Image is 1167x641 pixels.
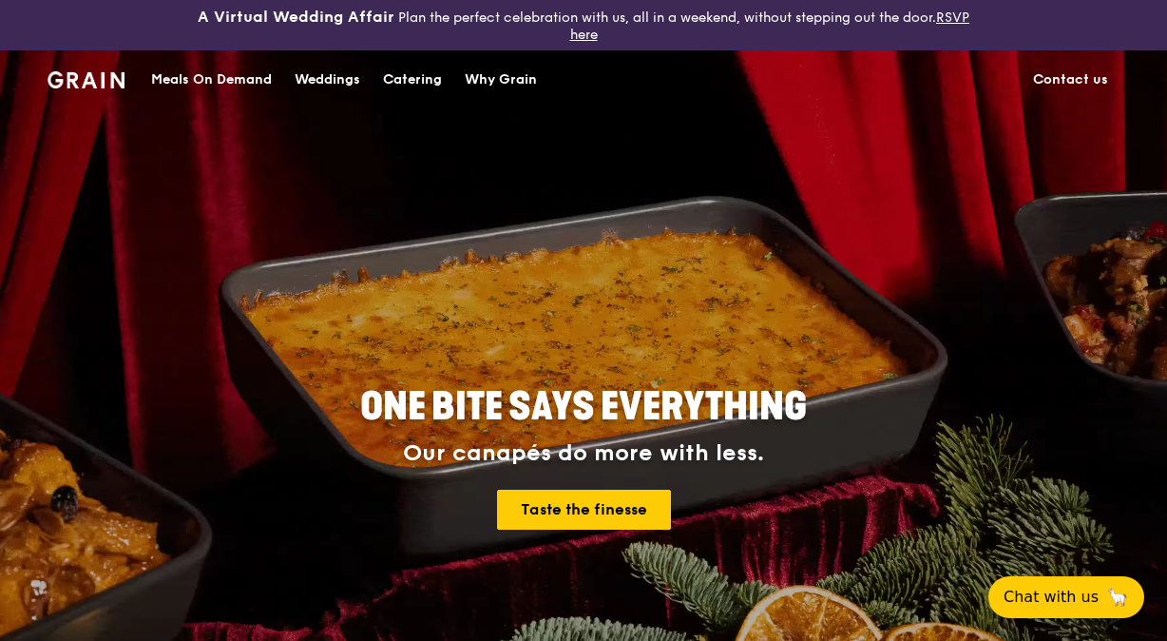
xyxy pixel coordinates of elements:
img: Grain [48,71,124,88]
button: Chat with us🦙 [988,576,1144,618]
a: Catering [372,51,453,108]
span: ONE BITE SAYS EVERYTHING [360,384,807,430]
h3: A Virtual Wedding Affair [198,8,394,27]
a: RSVP here [570,10,970,43]
div: Plan the perfect celebration with us, all in a weekend, without stepping out the door. [195,8,973,43]
a: Taste the finesse [497,490,671,530]
div: Catering [383,51,442,108]
a: Contact us [1022,51,1119,108]
div: Meals On Demand [151,51,272,108]
span: 🦙 [1106,586,1129,609]
span: Chat with us [1004,586,1099,609]
div: Weddings [295,51,360,108]
div: Our canapés do more with less. [241,440,926,467]
a: Weddings [283,51,372,108]
a: Why Grain [453,51,548,108]
a: GrainGrain [48,49,124,107]
div: Why Grain [465,51,537,108]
